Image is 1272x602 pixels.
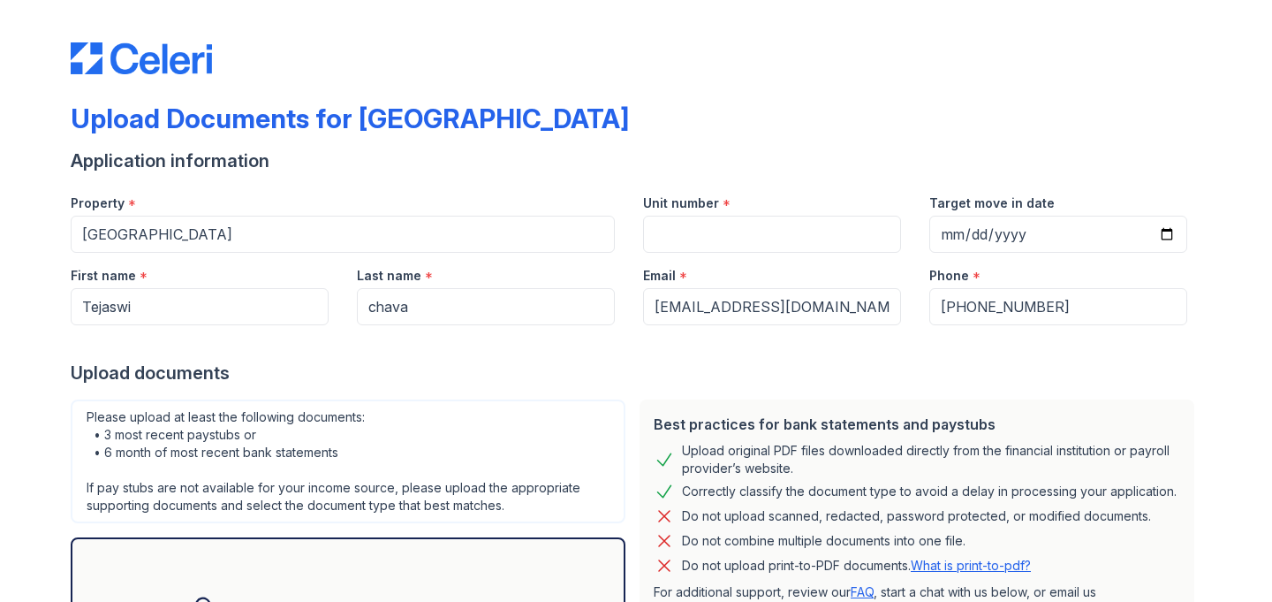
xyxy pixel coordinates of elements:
label: Phone [929,267,969,285]
div: Application information [71,149,1201,173]
label: Target move in date [929,194,1055,212]
img: CE_Logo_Blue-a8612792a0a2168367f1c8372b55b34899dd931a85d93a1a3d3e32e68fde9ad4.png [71,42,212,74]
label: Last name [357,267,421,285]
a: FAQ [851,584,874,599]
div: Do not upload scanned, redacted, password protected, or modified documents. [682,506,1151,527]
p: Do not upload print-to-PDF documents. [682,557,1031,575]
label: Email [643,267,676,285]
div: Do not combine multiple documents into one file. [682,530,965,552]
label: Unit number [643,194,719,212]
a: What is print-to-pdf? [911,558,1031,573]
div: Correctly classify the document type to avoid a delay in processing your application. [682,481,1177,502]
div: Upload documents [71,361,1201,385]
div: Upload Documents for [GEOGRAPHIC_DATA] [71,103,629,134]
div: Upload original PDF files downloaded directly from the financial institution or payroll provider’... [682,442,1180,477]
label: First name [71,267,136,285]
div: Best practices for bank statements and paystubs [654,414,1180,435]
div: Please upload at least the following documents: • 3 most recent paystubs or • 6 month of most rec... [71,400,625,523]
label: Property [71,194,125,212]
